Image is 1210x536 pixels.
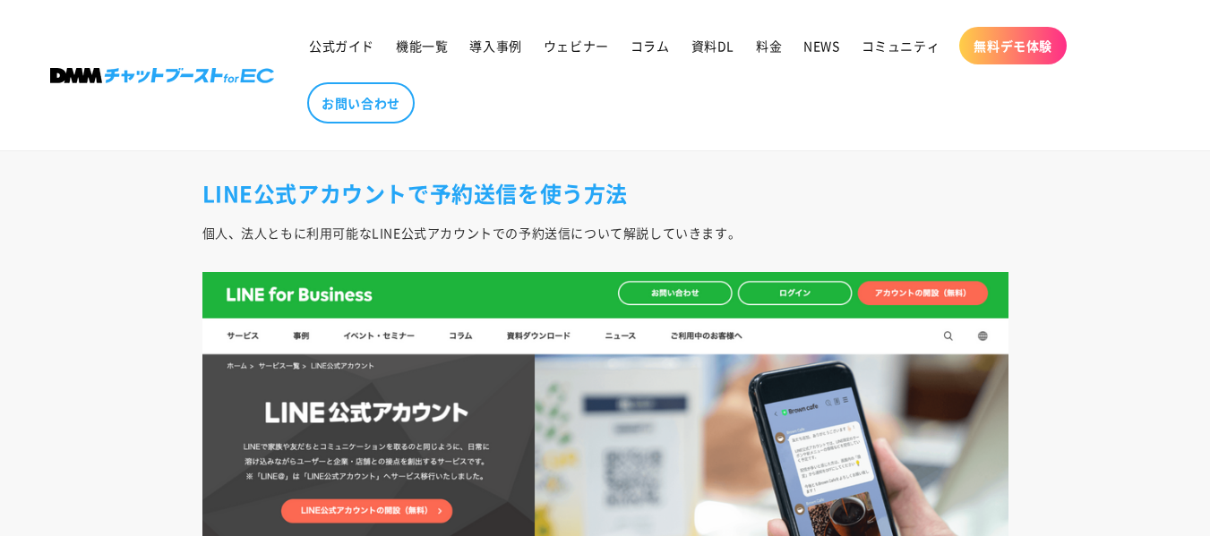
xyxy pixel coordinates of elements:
[803,38,839,54] span: NEWS
[459,27,532,64] a: 導入事例
[691,38,734,54] span: 資料DL
[745,27,793,64] a: 料金
[959,27,1067,64] a: 無料デモ体験
[298,27,385,64] a: 公式ガイド
[307,82,415,123] a: お問い合わせ
[862,38,940,54] span: コミュニティ
[202,179,1008,207] h2: LINE公式アカウントで予約送信を使う方法
[681,27,745,64] a: 資料DL
[974,38,1052,54] span: 無料デモ体験
[793,27,850,64] a: NEWS
[631,38,670,54] span: コラム
[756,38,782,54] span: 料金
[309,38,374,54] span: 公式ガイド
[396,38,448,54] span: 機能一覧
[544,38,609,54] span: ウェビナー
[385,27,459,64] a: 機能一覧
[620,27,681,64] a: コラム
[50,68,274,83] img: 株式会社DMM Boost
[202,220,1008,245] p: 個人、法人ともに利用可能なLINE公式アカウントでの予約送信について解説していきます。
[533,27,620,64] a: ウェビナー
[851,27,951,64] a: コミュニティ
[469,38,521,54] span: 導入事例
[322,95,400,111] span: お問い合わせ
